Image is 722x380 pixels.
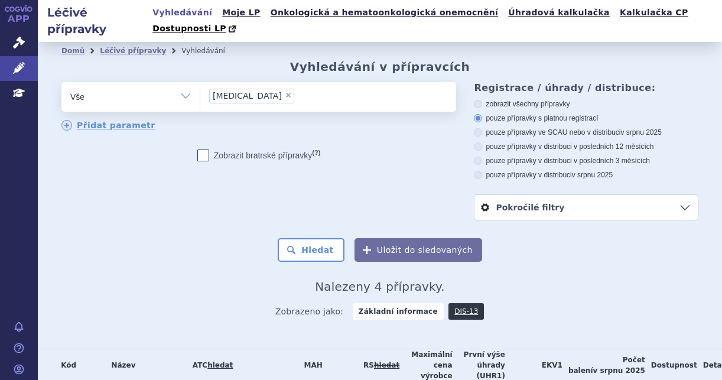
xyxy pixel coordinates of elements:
[290,60,470,74] h2: Vyhledávání v přípravcích
[38,4,149,37] h2: Léčivé přípravky
[181,42,240,60] li: Vyhledávání
[374,361,399,369] del: hledat
[100,47,166,55] a: Léčivé přípravky
[278,238,344,262] button: Hledat
[213,92,282,100] span: [MEDICAL_DATA]
[298,88,304,103] input: [MEDICAL_DATA]
[474,128,698,137] label: pouze přípravky ve SCAU nebo v distribuci
[620,128,661,137] span: v srpnu 2025
[616,5,692,21] a: Kalkulačka CP
[61,120,155,131] a: Přidat parametr
[219,5,264,21] a: Moje LP
[61,47,84,55] a: Domů
[572,171,613,179] span: v srpnu 2025
[448,303,484,320] a: DIS-13
[315,280,445,294] span: Nalezeny 4 přípravky.
[197,150,321,161] label: Zobrazit bratrské přípravky
[474,195,698,220] a: Pokročilé filtry
[474,82,698,93] h3: Registrace / úhrady / distribuce:
[353,303,444,320] strong: Základní informace
[374,361,399,369] a: vyhledávání neobsahuje žádnou platnou referenční skupinu
[312,149,320,157] abbr: (?)
[593,366,645,375] span: v srpnu 2025
[207,361,233,369] a: hledat
[474,142,698,151] label: pouze přípravky v distribuci v posledních 12 měsících
[474,99,698,109] label: zobrazit všechny přípravky
[474,113,698,123] label: pouze přípravky s platnou registrací
[474,156,698,165] label: pouze přípravky v distribuci v posledních 3 měsících
[152,24,226,33] span: Dostupnosti LP
[474,170,698,180] label: pouze přípravky v distribuci
[149,5,216,21] a: Vyhledávání
[505,5,613,21] a: Úhradová kalkulačka
[267,5,502,21] a: Onkologická a hematoonkologická onemocnění
[275,303,344,320] span: Zobrazeno jako:
[355,238,482,262] button: Uložit do sledovaných
[285,92,292,99] span: ×
[149,21,242,37] a: Dostupnosti LP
